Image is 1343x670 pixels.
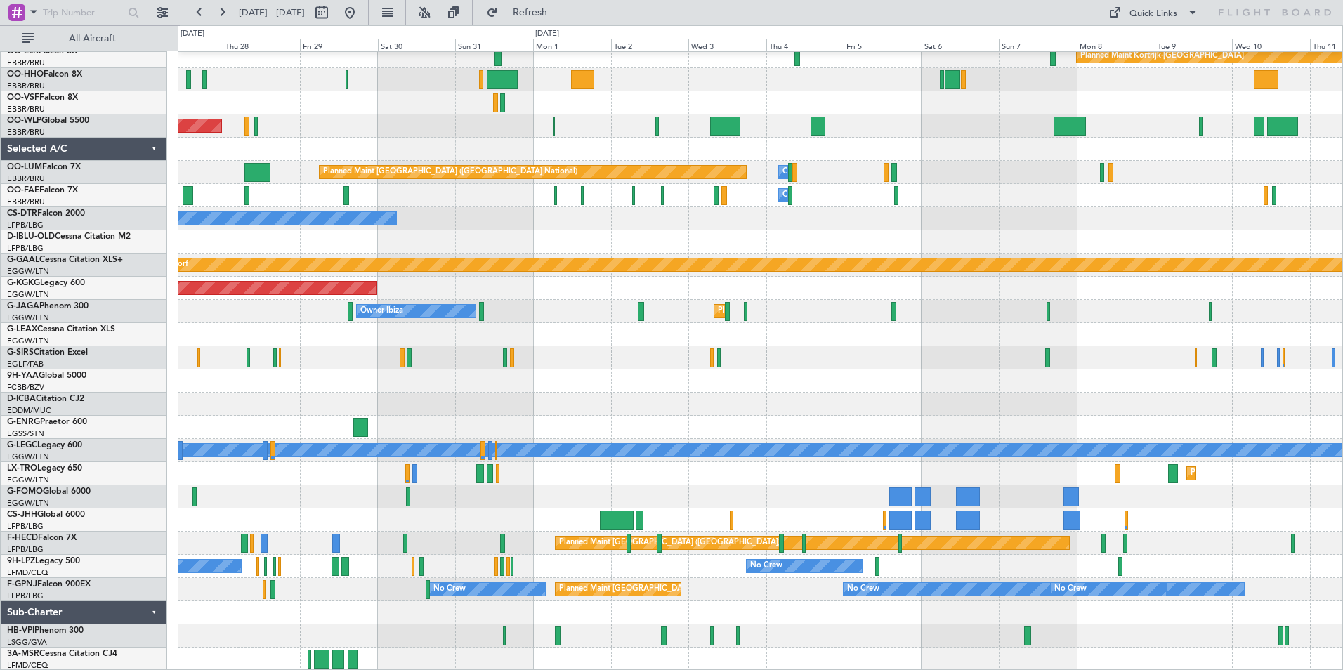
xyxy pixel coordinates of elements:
[559,579,780,600] div: Planned Maint [GEOGRAPHIC_DATA] ([GEOGRAPHIC_DATA])
[7,289,49,300] a: EGGW/LTN
[7,534,77,542] a: F-HECDFalcon 7X
[559,532,780,553] div: Planned Maint [GEOGRAPHIC_DATA] ([GEOGRAPHIC_DATA])
[43,2,124,23] input: Trip Number
[535,28,559,40] div: [DATE]
[7,266,49,277] a: EGGW/LTN
[480,1,564,24] button: Refresh
[7,395,84,403] a: D-ICBACitation CJ2
[7,163,42,171] span: OO-LUM
[718,301,939,322] div: Planned Maint [GEOGRAPHIC_DATA] ([GEOGRAPHIC_DATA])
[750,556,782,577] div: No Crew
[7,464,37,473] span: LX-TRO
[360,301,403,322] div: Owner Ibiza
[181,28,204,40] div: [DATE]
[37,34,148,44] span: All Aircraft
[7,498,49,508] a: EGGW/LTN
[1232,39,1310,51] div: Wed 10
[7,626,84,635] a: HB-VPIPhenom 300
[7,197,45,207] a: EBBR/BRU
[7,70,82,79] a: OO-HHOFalcon 8X
[7,626,34,635] span: HB-VPI
[455,39,533,51] div: Sun 31
[7,650,39,658] span: 3A-MSR
[533,39,611,51] div: Mon 1
[7,256,39,264] span: G-GAAL
[7,418,87,426] a: G-ENRGPraetor 600
[7,302,39,310] span: G-JAGA
[7,452,49,462] a: EGGW/LTN
[688,39,766,51] div: Wed 3
[844,39,922,51] div: Fri 5
[7,428,44,439] a: EGSS/STN
[15,27,152,50] button: All Aircraft
[7,637,47,648] a: LSGG/GVA
[7,487,91,496] a: G-FOMOGlobal 6000
[323,162,577,183] div: Planned Maint [GEOGRAPHIC_DATA] ([GEOGRAPHIC_DATA] National)
[7,232,55,241] span: D-IBLU-OLD
[847,579,879,600] div: No Crew
[7,302,89,310] a: G-JAGAPhenom 300
[1191,463,1283,484] div: Planned Maint Dusseldorf
[7,117,89,125] a: OO-WLPGlobal 5500
[239,6,305,19] span: [DATE] - [DATE]
[501,8,560,18] span: Refresh
[7,521,44,532] a: LFPB/LBG
[1129,7,1177,21] div: Quick Links
[1101,1,1205,24] button: Quick Links
[7,372,39,380] span: 9H-YAA
[7,220,44,230] a: LFPB/LBG
[7,81,45,91] a: EBBR/BRU
[7,58,45,68] a: EBBR/BRU
[766,39,844,51] div: Thu 4
[7,163,81,171] a: OO-LUMFalcon 7X
[7,511,37,519] span: CS-JHH
[7,243,44,254] a: LFPB/LBG
[922,39,1000,51] div: Sat 6
[7,441,37,449] span: G-LEGC
[782,185,878,206] div: Owner Melsbroek Air Base
[7,441,82,449] a: G-LEGCLegacy 600
[1054,579,1087,600] div: No Crew
[7,487,43,496] span: G-FOMO
[433,579,466,600] div: No Crew
[223,39,301,51] div: Thu 28
[7,279,85,287] a: G-KGKGLegacy 600
[7,395,36,403] span: D-ICBA
[7,209,85,218] a: CS-DTRFalcon 2000
[7,104,45,114] a: EBBR/BRU
[7,475,49,485] a: EGGW/LTN
[1080,46,1244,67] div: Planned Maint Kortrijk-[GEOGRAPHIC_DATA]
[7,93,78,102] a: OO-VSFFalcon 8X
[7,348,88,357] a: G-SIRSCitation Excel
[782,162,878,183] div: Owner Melsbroek Air Base
[7,117,41,125] span: OO-WLP
[999,39,1077,51] div: Sun 7
[7,359,44,369] a: EGLF/FAB
[7,580,37,589] span: F-GPNJ
[7,186,39,195] span: OO-FAE
[7,567,48,578] a: LFMD/CEQ
[7,232,131,241] a: D-IBLU-OLDCessna Citation M2
[7,348,34,357] span: G-SIRS
[7,557,35,565] span: 9H-LPZ
[7,209,37,218] span: CS-DTR
[7,93,39,102] span: OO-VSF
[1155,39,1233,51] div: Tue 9
[7,70,44,79] span: OO-HHO
[7,325,37,334] span: G-LEAX
[7,534,38,542] span: F-HECD
[7,580,91,589] a: F-GPNJFalcon 900EX
[7,544,44,555] a: LFPB/LBG
[145,39,223,51] div: Wed 27
[7,557,80,565] a: 9H-LPZLegacy 500
[7,591,44,601] a: LFPB/LBG
[7,279,40,287] span: G-KGKG
[7,382,44,393] a: FCBB/BZV
[7,186,78,195] a: OO-FAEFalcon 7X
[7,127,45,138] a: EBBR/BRU
[7,511,85,519] a: CS-JHHGlobal 6000
[611,39,689,51] div: Tue 2
[1077,39,1155,51] div: Mon 8
[7,418,40,426] span: G-ENRG
[300,39,378,51] div: Fri 29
